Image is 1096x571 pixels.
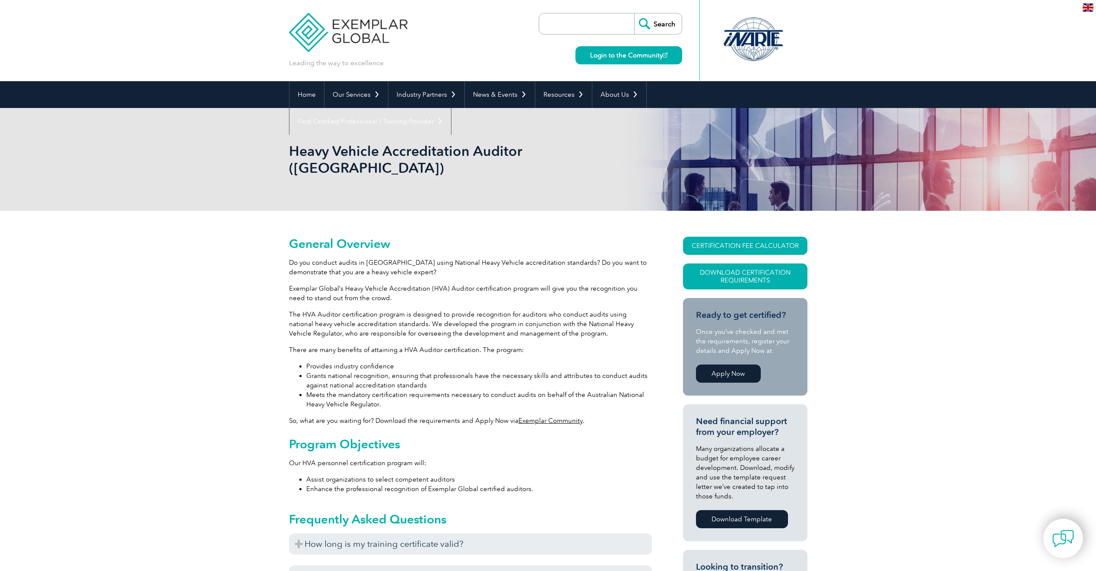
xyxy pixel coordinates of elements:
a: Download Template [696,510,788,528]
a: Download Certification Requirements [683,263,807,289]
img: en [1083,3,1093,12]
a: News & Events [465,81,535,108]
li: Assist organizations to select competent auditors [306,475,652,484]
input: Search [634,13,682,34]
p: Exemplar Global’s Heavy Vehicle Accreditation (HVA) Auditor certification program will give you t... [289,284,652,303]
a: Exemplar Community [518,417,583,425]
h2: General Overview [289,237,652,251]
a: CERTIFICATION FEE CALCULATOR [683,237,807,255]
li: Grants national recognition, ensuring that professionals have the necessary skills and attributes... [306,371,652,390]
a: Login to the Community [575,46,682,64]
a: Find Certified Professional / Training Provider [289,108,451,135]
p: Our HVA personnel certification program will: [289,458,652,468]
a: Home [289,81,324,108]
h3: How long is my training certificate valid? [289,533,652,555]
li: Meets the mandatory certification requirements necessary to conduct audits on behalf of the Austr... [306,390,652,409]
p: Leading the way to excellence [289,58,384,68]
h1: Heavy Vehicle Accreditation Auditor ([GEOGRAPHIC_DATA]) [289,143,621,176]
a: About Us [592,81,646,108]
img: contact-chat.png [1052,528,1074,549]
p: Do you conduct audits in [GEOGRAPHIC_DATA] using National Heavy Vehicle accreditation standards? ... [289,258,652,277]
li: Enhance the professional recognition of Exemplar Global certified auditors. [306,484,652,494]
a: Resources [535,81,592,108]
p: There are many benefits of attaining a HVA Auditor certification. The program: [289,345,652,355]
a: Our Services [324,81,388,108]
li: Provides industry confidence [306,362,652,371]
p: So, what are you waiting for? Download the requirements and Apply Now via . [289,416,652,425]
a: Apply Now [696,365,761,383]
p: Many organizations allocate a budget for employee career development. Download, modify and use th... [696,444,794,501]
h2: Frequently Asked Questions [289,512,652,526]
h3: Need financial support from your employer? [696,416,794,438]
h2: Program Objectives [289,437,652,451]
img: open_square.png [663,53,667,57]
a: Industry Partners [388,81,464,108]
p: Once you’ve checked and met the requirements, register your details and Apply Now at [696,327,794,355]
h3: Ready to get certified? [696,310,794,320]
p: The HVA Auditor certification program is designed to provide recognition for auditors who conduct... [289,310,652,338]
